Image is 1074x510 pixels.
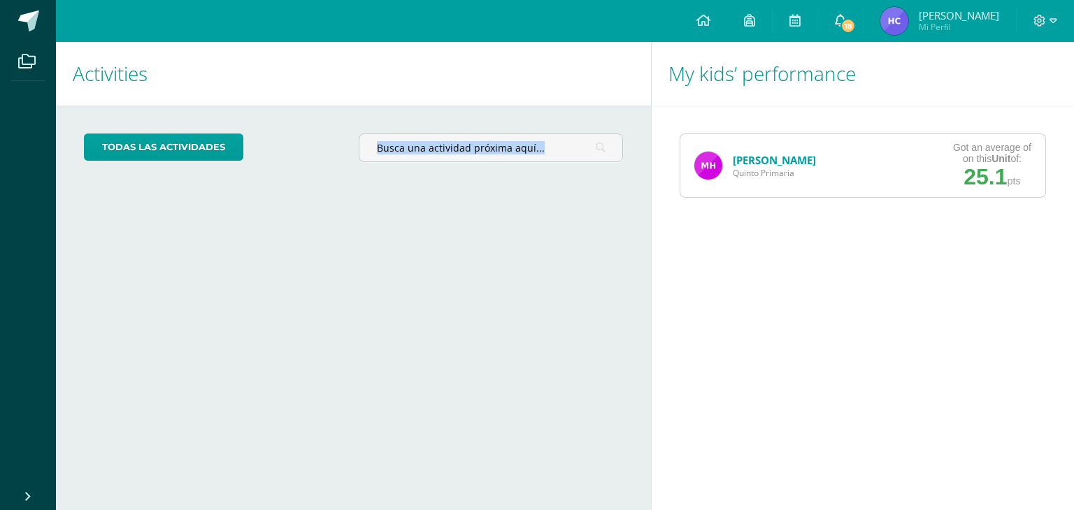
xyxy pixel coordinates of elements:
[73,42,634,105] h1: Activities
[991,153,1010,164] strong: Unit
[84,133,243,161] a: todas las Actividades
[919,21,999,33] span: Mi Perfil
[880,7,908,35] img: 3acfccde1058f5adfff7ad370fb8bb09.png
[359,134,622,161] input: Busca una actividad próxima aquí...
[694,152,722,180] img: c4b495faaf94f149fe36a21c6786e15c.png
[840,18,856,34] span: 18
[668,42,1057,105] h1: My kids’ performance
[733,153,816,167] a: [PERSON_NAME]
[919,8,999,22] span: [PERSON_NAME]
[1007,175,1020,187] span: pts
[733,167,816,179] span: Quinto Primaria
[964,164,1007,189] span: 25.1
[953,142,1031,164] div: Got an average of on this of:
